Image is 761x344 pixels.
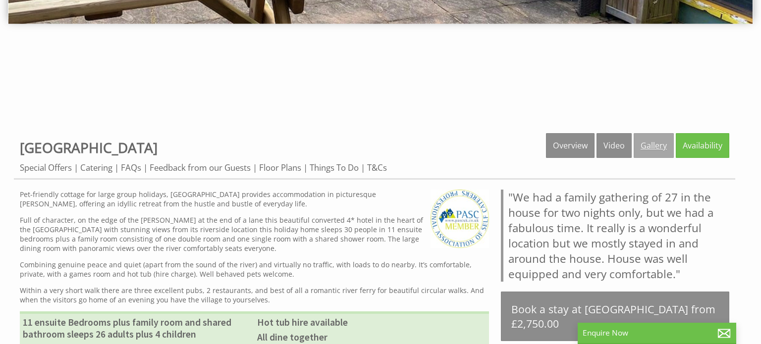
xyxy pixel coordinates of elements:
[310,162,359,173] a: Things To Do
[20,260,489,279] p: Combining genuine peace and quiet (apart from the sound of the river) and virtually no traffic, w...
[431,190,489,248] img: PASC - PASC UK Members
[150,162,251,173] a: Feedback from our Guests
[676,133,729,158] a: Availability
[583,328,731,338] p: Enquire Now
[259,162,301,173] a: Floor Plans
[20,190,489,208] p: Pet-friendly cottage for large group holidays, [GEOGRAPHIC_DATA] provides accommodation in pictur...
[254,315,489,330] li: Hot tub hire available
[20,315,254,342] li: 11 ensuite Bedrooms plus family room and shared bathroom sleeps 26 adults plus 4 children
[20,215,489,253] p: Full of character, on the edge of the [PERSON_NAME] at the end of a lane this beautiful converted...
[597,133,632,158] a: Video
[634,133,674,158] a: Gallery
[20,286,489,304] p: Within a very short walk there are three excellent pubs, 2 restaurants, and best of all a romanti...
[546,133,595,158] a: Overview
[121,162,141,173] a: FAQs
[501,292,729,341] a: Book a stay at [GEOGRAPHIC_DATA] from £2,750.00
[80,162,112,173] a: Catering
[501,190,729,282] blockquote: "We had a family gathering of 27 in the house for two nights only, but we had a fabulous time. It...
[367,162,387,173] a: T&Cs
[6,49,755,124] iframe: Customer reviews powered by Trustpilot
[20,138,158,157] a: [GEOGRAPHIC_DATA]
[20,162,72,173] a: Special Offers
